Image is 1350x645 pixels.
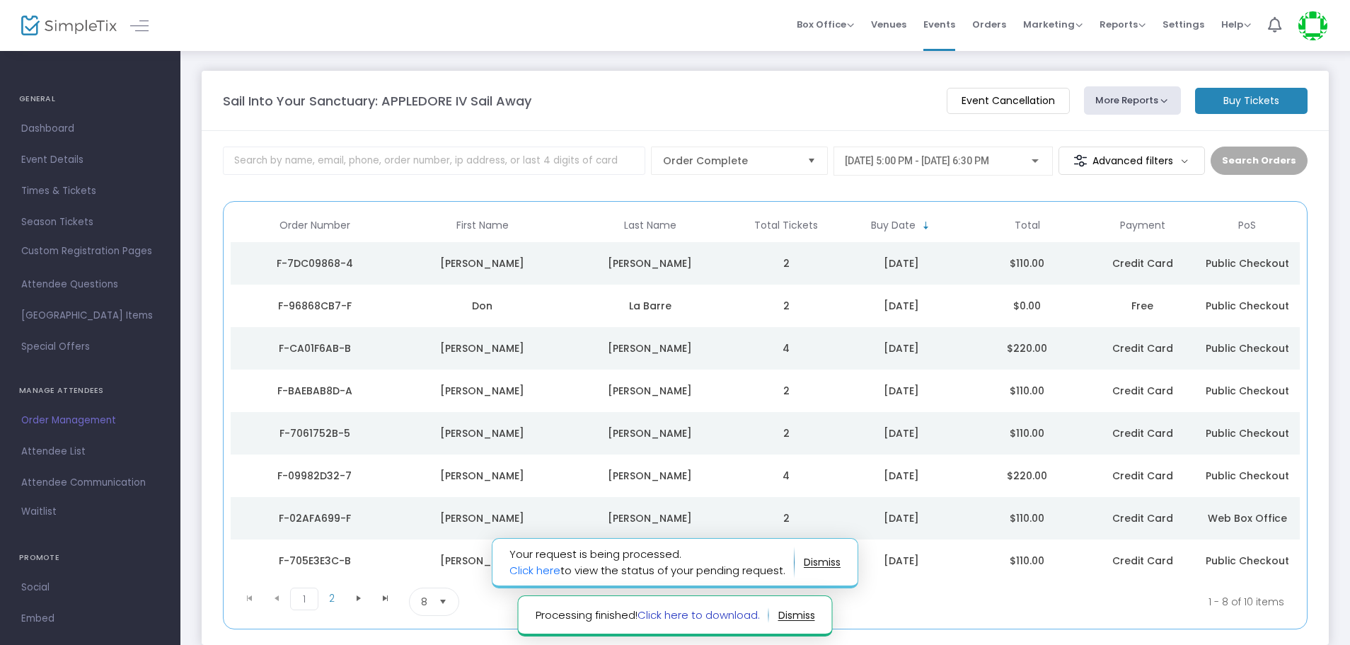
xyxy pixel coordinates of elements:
td: $110.00 [964,540,1090,582]
span: Attendee List [21,443,159,461]
span: Reports [1100,18,1146,31]
div: 8/12/2025 [842,384,961,398]
td: $110.00 [964,412,1090,455]
td: $110.00 [964,242,1090,285]
span: Payment [1120,219,1165,232]
span: Web Box Office [1208,511,1287,525]
h4: GENERAL [19,85,161,113]
span: Go to the last page [372,588,399,609]
span: Order Complete [663,154,796,168]
div: Data table [231,209,1300,582]
span: Processing finished! [536,607,769,624]
td: 2 [734,412,838,455]
td: 2 [734,370,838,412]
span: Public Checkout [1206,469,1289,483]
span: Venues [871,6,906,42]
div: Keith [402,554,562,568]
span: Public Checkout [1206,299,1289,313]
div: Strickland [570,256,730,270]
span: Credit Card [1112,426,1173,440]
a: Click here to download. [637,607,760,622]
td: 2 [734,285,838,327]
div: 8/12/2025 [842,426,961,440]
span: Times & Tickets [21,182,159,200]
span: Go to the next page [345,588,372,609]
span: Marketing [1023,18,1083,31]
div: Deena [402,511,562,525]
div: 8/14/2025 [842,341,961,355]
span: Credit Card [1112,554,1173,568]
div: 8/14/2025 [842,299,961,313]
span: Last Name [624,219,676,232]
span: Page 2 [318,588,345,609]
span: Credit Card [1112,341,1173,355]
td: $110.00 [964,497,1090,540]
span: Order Number [279,219,350,232]
span: Embed [21,610,159,628]
h4: MANAGE ATTENDEES [19,377,161,405]
span: Public Checkout [1206,384,1289,398]
div: Poling [570,426,730,440]
span: PoS [1238,219,1256,232]
span: Dashboard [21,120,159,138]
div: F-BAEBAB8D-A [234,384,395,398]
span: Buy Date [871,219,916,232]
span: Orders [972,6,1006,42]
td: $0.00 [964,285,1090,327]
span: Your request is being processed. to view the status of your pending request. [509,547,795,578]
span: Credit Card [1112,511,1173,525]
div: Dawn [402,341,562,355]
span: Free [1131,299,1153,313]
td: $110.00 [964,370,1090,412]
div: F-CA01F6AB-B [234,341,395,355]
span: Events [923,6,955,42]
m-button: Advanced filters [1058,147,1205,175]
td: 4 [734,327,838,370]
img: filter [1073,154,1087,168]
span: Order Management [21,411,159,430]
span: Attendee Communication [21,474,159,492]
span: Credit Card [1112,256,1173,270]
span: Credit Card [1112,384,1173,398]
span: Go to the last page [380,593,391,604]
span: 8 [421,595,427,609]
div: 8/8/2025 [842,511,961,525]
div: Gentry [570,341,730,355]
div: 8/14/2025 [842,256,961,270]
th: Total Tickets [734,209,838,242]
span: Special Offers [21,338,159,356]
span: Box Office [797,18,854,31]
button: More Reports [1084,86,1182,115]
span: Attendee Questions [21,275,159,294]
span: Settings [1162,6,1204,42]
span: Public Checkout [1206,341,1289,355]
a: Click here [509,563,560,578]
span: Custom Registration Pages [21,244,152,258]
span: First Name [456,219,509,232]
span: Total [1015,219,1040,232]
div: F-02AFA699-F [234,511,395,525]
td: $220.00 [964,455,1090,497]
button: Select [433,588,453,615]
td: 2 [734,497,838,540]
button: Select [802,147,821,174]
div: F-09982D32-7 [234,469,395,483]
button: dismiss [778,604,815,627]
div: La Barre [570,299,730,313]
div: F-7061752B-5 [234,426,395,440]
m-panel-title: Sail Into Your Sanctuary: APPLEDORE IV Sail Away [223,91,531,110]
div: F-705E3E3C-B [234,554,395,568]
span: [DATE] 5:00 PM - [DATE] 6:30 PM [845,155,989,166]
button: dismiss [804,552,841,574]
td: 2 [734,242,838,285]
span: Go to the next page [353,593,364,604]
span: Public Checkout [1206,554,1289,568]
span: Credit Card [1112,469,1173,483]
div: 8/10/2025 [842,469,961,483]
div: Knutson [570,511,730,525]
m-button: Buy Tickets [1195,88,1308,114]
span: [GEOGRAPHIC_DATA] Items [21,307,159,325]
div: 8/7/2025 [842,554,961,568]
span: Public Checkout [1206,256,1289,270]
div: F-7DC09868-4 [234,256,395,270]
